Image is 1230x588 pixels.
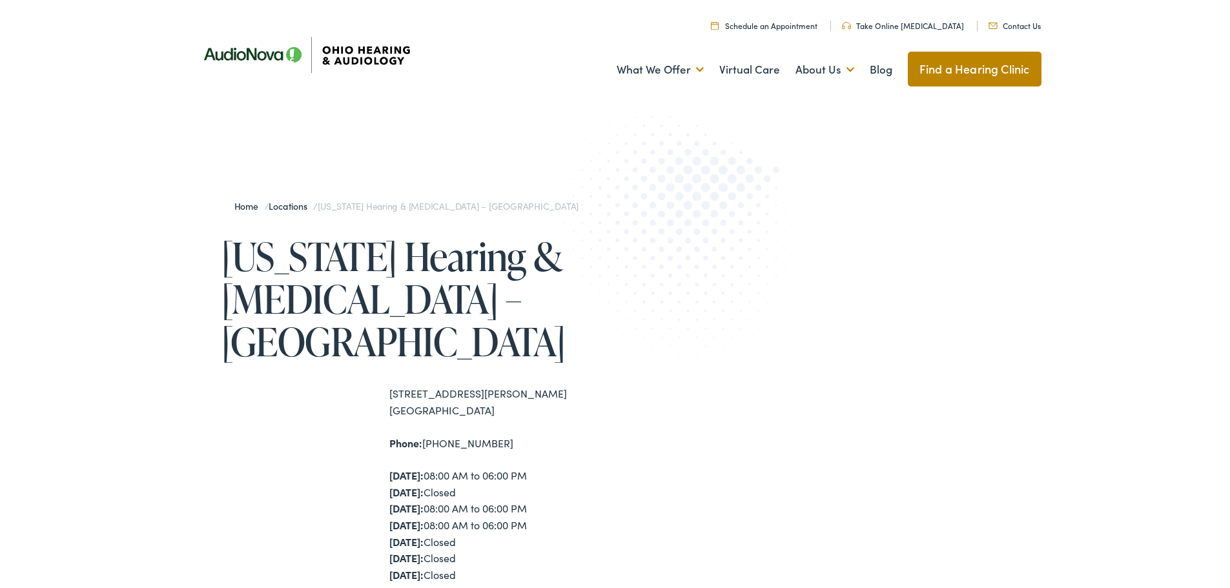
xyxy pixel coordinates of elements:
[908,52,1041,86] a: Find a Hearing Clinic
[234,199,579,212] span: / /
[234,199,265,212] a: Home
[389,485,424,499] strong: [DATE]:
[711,20,817,31] a: Schedule an Appointment
[842,20,964,31] a: Take Online [MEDICAL_DATA]
[989,20,1041,31] a: Contact Us
[389,467,615,583] div: 08:00 AM to 06:00 PM Closed 08:00 AM to 06:00 PM 08:00 AM to 06:00 PM Closed Closed Closed
[389,385,615,418] div: [STREET_ADDRESS][PERSON_NAME] [GEOGRAPHIC_DATA]
[389,468,424,482] strong: [DATE]:
[842,22,851,30] img: Headphones icone to schedule online hearing test in Cincinnati, OH
[221,235,615,363] h1: [US_STATE] Hearing & [MEDICAL_DATA] – [GEOGRAPHIC_DATA]
[989,23,998,29] img: Mail icon representing email contact with Ohio Hearing in Cincinnati, OH
[389,551,424,565] strong: [DATE]:
[389,518,424,532] strong: [DATE]:
[318,199,579,212] span: [US_STATE] Hearing & [MEDICAL_DATA] – [GEOGRAPHIC_DATA]
[389,501,424,515] strong: [DATE]:
[389,534,424,549] strong: [DATE]:
[617,46,704,94] a: What We Offer
[711,21,719,30] img: Calendar Icon to schedule a hearing appointment in Cincinnati, OH
[389,567,424,582] strong: [DATE]:
[870,46,892,94] a: Blog
[389,436,422,450] strong: Phone:
[389,435,615,452] div: [PHONE_NUMBER]
[269,199,313,212] a: Locations
[719,46,780,94] a: Virtual Care
[795,46,854,94] a: About Us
